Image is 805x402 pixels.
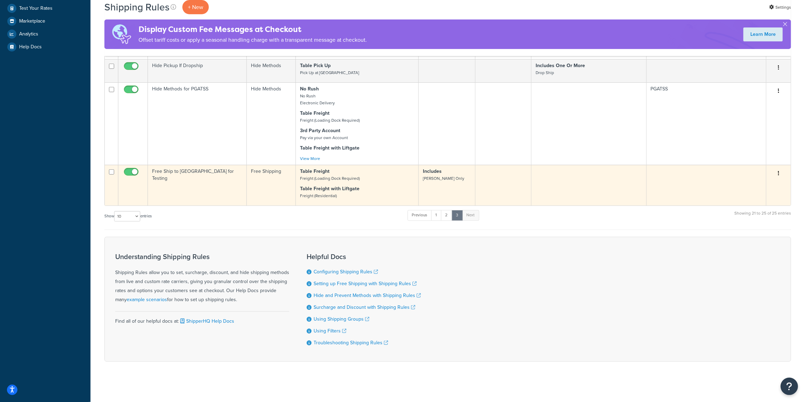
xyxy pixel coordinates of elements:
[536,62,585,69] strong: Includes One Or More
[247,82,296,165] td: Hide Methods
[536,70,554,76] small: Drop Ship
[115,253,289,260] h3: Understanding Shipping Rules
[148,165,247,206] td: Free Ship to [GEOGRAPHIC_DATA] for Testing
[179,317,234,325] a: ShipperHQ Help Docs
[431,210,442,220] a: 1
[452,210,463,220] a: 3
[247,165,296,206] td: Free Shipping
[441,210,452,220] a: 2
[423,175,464,182] small: [PERSON_NAME] Only
[307,253,421,260] h3: Helpful Docs
[247,59,296,82] td: Hide Methods
[115,253,289,304] div: Shipping Rules allow you to set, surcharge, discount, and hide shipping methods from live and cus...
[148,59,247,82] td: Hide Pickup If Dropship
[300,135,348,141] small: Pay via your own Account
[5,15,85,27] a: Marketplace
[19,18,45,24] span: Marketplace
[300,110,330,117] strong: Table Freight
[408,210,432,220] a: Previous
[300,117,360,123] small: Freight (Loading Dock Required)
[300,144,360,152] strong: Table Freight with Liftgate
[104,211,152,222] label: Show entries
[19,6,53,11] span: Test Your Rates
[104,19,139,49] img: duties-banner-06bc72dcb5fe05cb3f9472aba00be2ae8eb53ab6f0d8bb03d382ba314ac3c341.png
[127,296,167,303] a: example scenarios
[314,292,421,299] a: Hide and Prevent Methods with Shipping Rules
[148,82,247,165] td: Hide Methods for PGATSS
[300,127,340,134] strong: 3rd Party Account
[300,85,319,93] strong: No Rush
[300,155,320,162] a: View More
[314,268,378,275] a: Configuring Shipping Rules
[462,210,479,220] a: Next
[5,28,85,40] a: Analytics
[300,62,331,69] strong: Table Pick Up
[114,211,140,222] select: Showentries
[314,280,417,287] a: Setting up Free Shipping with Shipping Rules
[300,175,360,182] small: Freight (Loading Dock Required)
[115,311,289,326] div: Find all of our helpful docs at:
[19,31,38,37] span: Analytics
[734,209,791,224] div: Showing 21 to 25 of 25 entries
[314,315,369,323] a: Using Shipping Groups
[314,327,346,335] a: Using Filters
[5,41,85,53] a: Help Docs
[300,185,360,192] strong: Table Freight with Liftgate
[423,168,442,175] strong: Includes
[769,2,791,12] a: Settings
[300,193,337,199] small: Freight (Residential)
[19,44,42,50] span: Help Docs
[139,24,367,35] h4: Display Custom Fee Messages at Checkout
[300,168,330,175] strong: Table Freight
[5,2,85,15] a: Test Your Rates
[781,378,798,395] button: Open Resource Center
[300,70,359,76] small: Pick Up at [GEOGRAPHIC_DATA]
[743,27,783,41] a: Learn More
[314,304,415,311] a: Surcharge and Discount with Shipping Rules
[300,93,335,106] small: No Rush Electronic Delivery
[104,0,169,14] h1: Shipping Rules
[314,339,388,346] a: Troubleshooting Shipping Rules
[139,35,367,45] p: Offset tariff costs or apply a seasonal handling charge with a transparent message at checkout.
[647,82,766,165] td: PGATSS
